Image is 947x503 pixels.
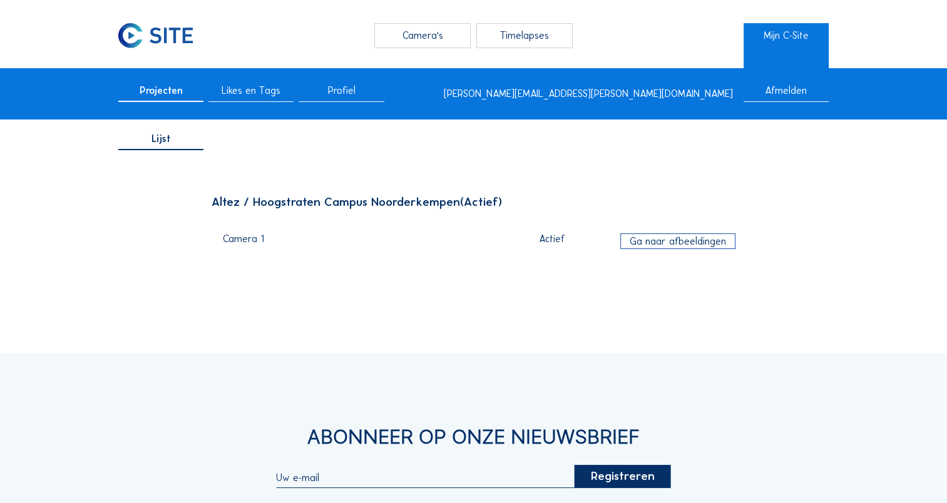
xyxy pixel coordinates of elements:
[118,23,203,48] a: C-SITE Logo
[744,86,829,102] div: Afmelden
[151,134,171,144] span: Lijst
[212,196,735,208] div: Altez / Hoogstraten Campus Noorderkempen
[460,195,502,209] span: (Actief)
[575,465,671,489] div: Registreren
[374,23,471,48] div: Camera's
[118,427,829,446] div: Abonneer op onze nieuwsbrief
[118,23,193,48] img: C-SITE Logo
[223,234,483,251] div: Camera 1
[744,23,829,48] a: Mijn C-Site
[328,86,356,96] span: Profiel
[222,86,280,96] span: Likes en Tags
[620,233,735,250] div: Ga naar afbeeldingen
[444,89,733,99] div: [PERSON_NAME][EMAIL_ADDRESS][PERSON_NAME][DOMAIN_NAME]
[140,86,183,96] span: Projecten
[276,472,575,484] input: Uw e-mail
[491,234,613,244] div: Actief
[476,23,573,48] div: Timelapses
